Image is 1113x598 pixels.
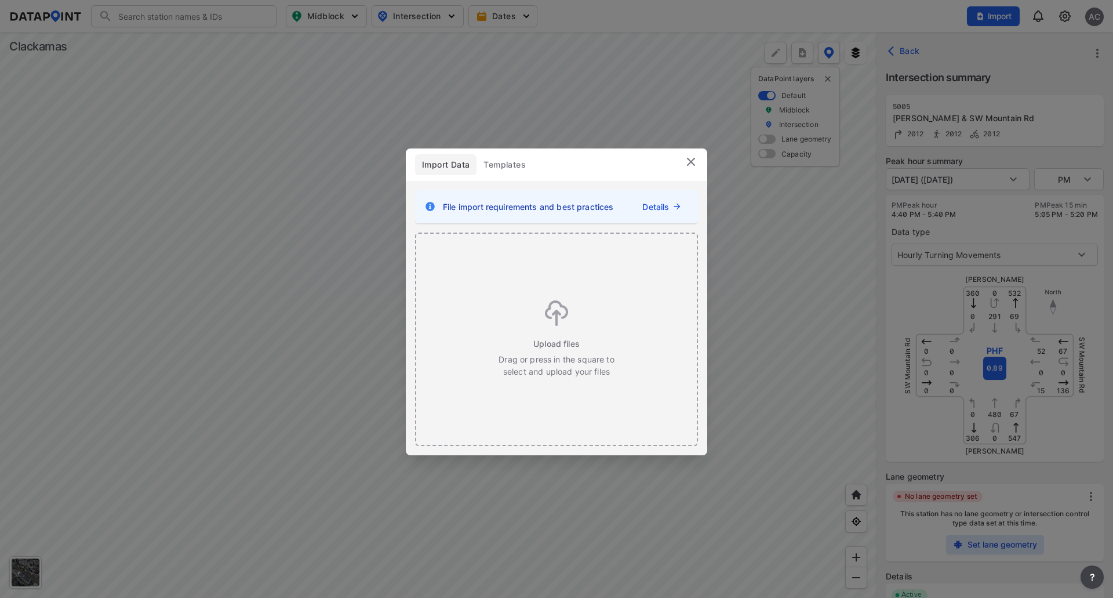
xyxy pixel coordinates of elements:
[422,159,470,171] span: Import Data
[684,155,698,169] img: close.efbf2170.svg
[498,353,615,378] p: Drag or press in the square to select and upload your files
[642,201,669,213] a: Details
[1087,570,1097,584] span: ?
[1081,566,1104,589] button: more
[545,300,568,326] img: gPwVcByDcdB9YAAAAASUVORK5CYII=
[483,159,526,171] span: Templates
[415,154,533,175] div: full width tabs example
[533,338,580,350] span: Upload files
[443,201,613,213] span: File import requirements and best practices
